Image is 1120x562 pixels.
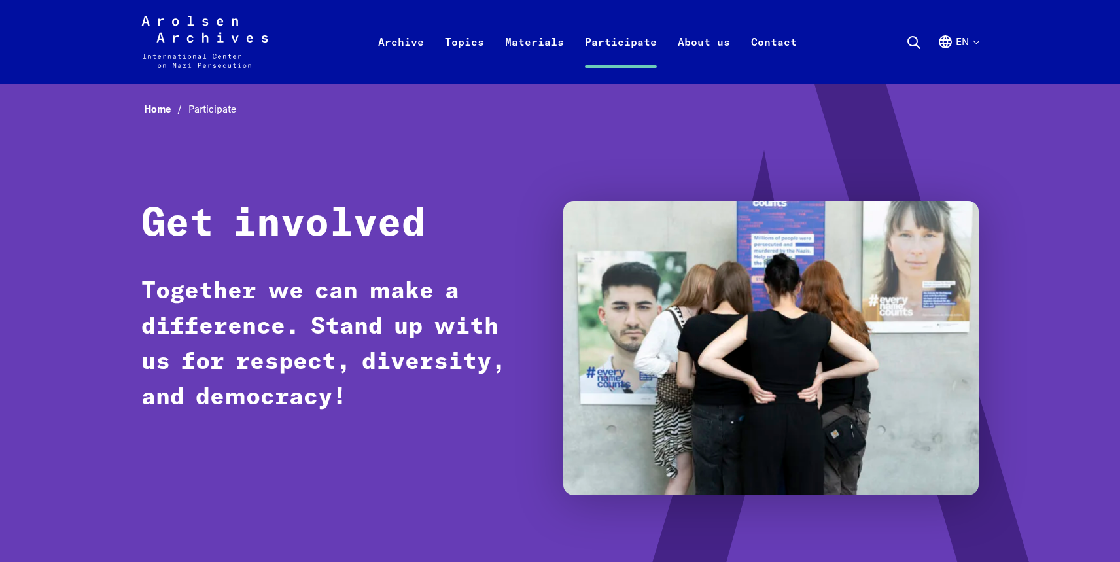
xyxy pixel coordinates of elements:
a: Archive [368,31,434,84]
span: Participate [188,103,236,115]
p: Together we can make a difference. Stand up with us for respect, diversity, and democracy! [141,274,537,415]
h1: Get involved [141,201,426,248]
a: Topics [434,31,495,84]
button: English, language selection [937,34,979,81]
nav: Breadcrumb [141,99,979,120]
a: Home [144,103,188,115]
a: Contact [741,31,807,84]
nav: Primary [368,16,807,68]
a: Participate [574,31,667,84]
a: About us [667,31,741,84]
a: Materials [495,31,574,84]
